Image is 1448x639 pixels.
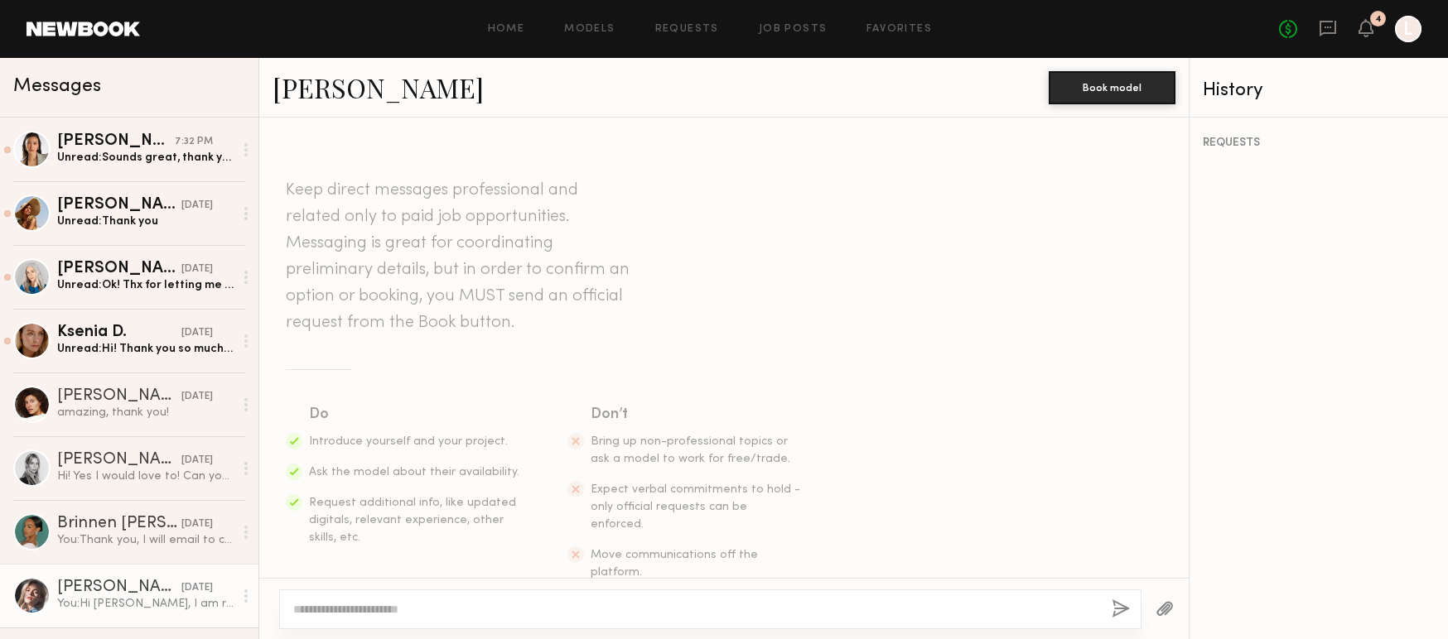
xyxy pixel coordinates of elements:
div: [DATE] [181,516,213,532]
div: [DATE] [181,325,213,341]
span: Introduce yourself and your project. [309,436,508,447]
span: Ask the model about their availability. [309,467,519,478]
div: History [1203,81,1435,100]
header: Keep direct messages professional and related only to paid job opportunities. Messaging is great ... [286,177,634,336]
div: [PERSON_NAME] [57,197,181,214]
span: Request additional info, like updated digitals, relevant experience, other skills, etc. [309,497,516,543]
div: 7:32 PM [175,134,213,150]
span: Bring up non-professional topics or ask a model to work for free/trade. [591,436,790,464]
div: [PERSON_NAME] [57,261,181,277]
div: Hi! Yes I would love to! Can you please share details about hours and rate? Thank you ☺️ [57,468,234,484]
div: Do [309,403,521,426]
div: Don’t [591,403,803,426]
a: Favorites [866,24,932,35]
div: Brinnen [PERSON_NAME] [57,516,181,532]
div: amazing, thank you! [57,405,234,420]
a: L [1395,16,1421,42]
a: Requests [655,24,719,35]
a: Job Posts [759,24,828,35]
a: [PERSON_NAME] [273,70,484,105]
div: [DATE] [181,262,213,277]
div: REQUESTS [1203,137,1435,149]
div: Ksenia D. [57,324,181,341]
div: [PERSON_NAME] [57,133,175,150]
div: [PERSON_NAME] [57,388,181,405]
div: Unread: Hi! Thank you so much for reaching out! Unfortunately I’m out of town till [DATE] Best, K... [57,341,234,357]
span: Move communications off the platform. [591,550,758,578]
div: You: Thank you, I will email to coordinate wardrobe [57,532,234,548]
div: [PERSON_NAME] [57,579,181,596]
a: Models [564,24,615,35]
div: Unread: Thank you [57,214,234,229]
button: Book model [1049,71,1175,104]
div: Unread: Sounds great, thank you! [57,150,234,166]
div: [DATE] [181,453,213,468]
div: Unread: Ok! Thx for letting me know [57,277,234,293]
a: Book model [1049,79,1175,94]
a: Home [488,24,525,35]
span: Expect verbal commitments to hold - only official requests can be enforced. [591,484,800,530]
div: [DATE] [181,198,213,214]
div: [PERSON_NAME] [57,452,181,468]
div: 4 [1375,15,1382,24]
div: [DATE] [181,580,213,596]
div: [DATE] [181,389,213,405]
span: Messages [13,77,101,96]
div: You: Hi [PERSON_NAME], I am running a shoot in [GEOGRAPHIC_DATA] for my beauty brand on [DATE]. A... [57,596,234,612]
